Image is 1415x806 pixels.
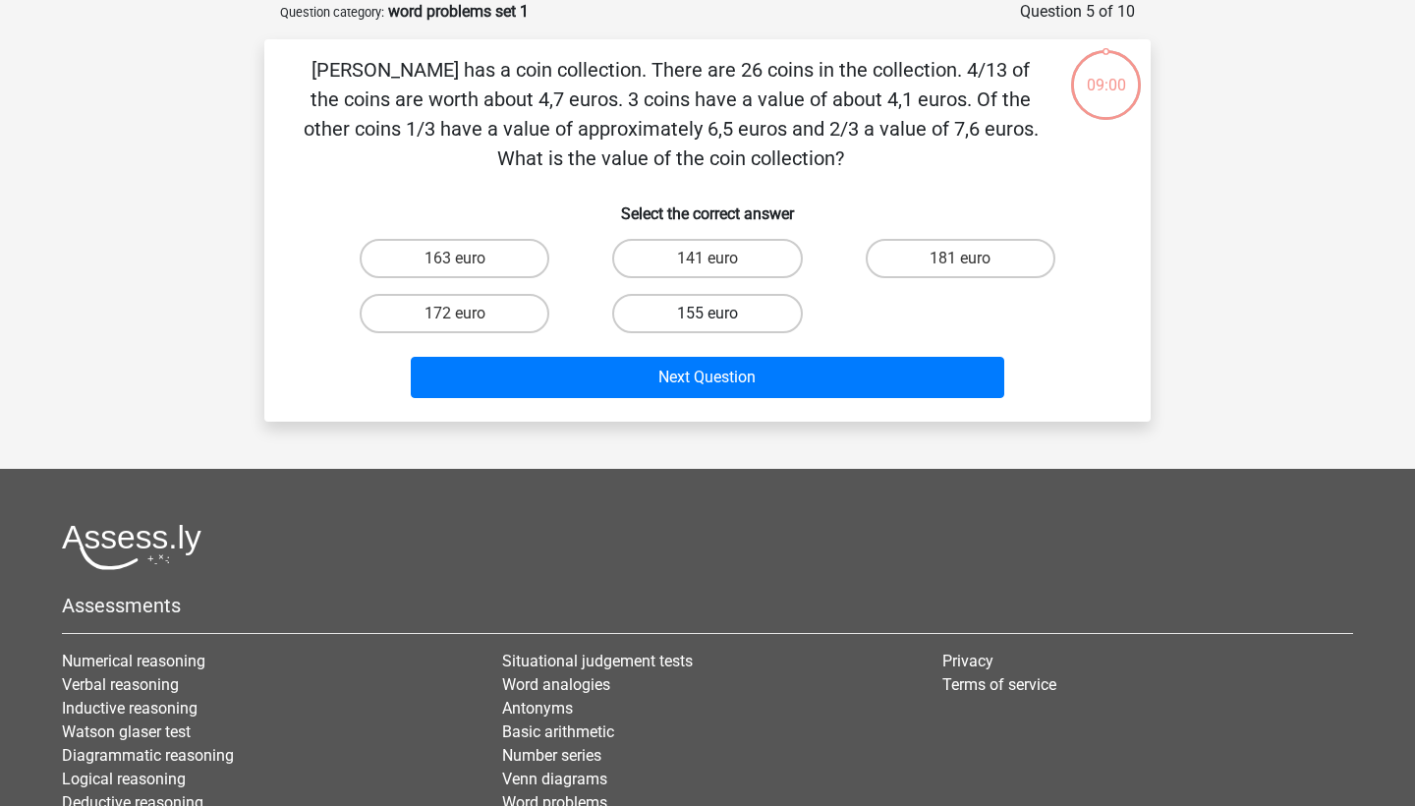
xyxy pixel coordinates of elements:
[62,594,1353,617] h5: Assessments
[62,699,198,718] a: Inductive reasoning
[62,722,191,741] a: Watson glaser test
[612,239,802,278] label: 141 euro
[502,770,607,788] a: Venn diagrams
[942,652,993,670] a: Privacy
[360,294,549,333] label: 172 euro
[62,524,201,570] img: Assessly logo
[866,239,1055,278] label: 181 euro
[62,652,205,670] a: Numerical reasoning
[502,699,573,718] a: Antonyms
[62,770,186,788] a: Logical reasoning
[942,675,1056,694] a: Terms of service
[612,294,802,333] label: 155 euro
[388,2,529,21] strong: word problems set 1
[502,722,614,741] a: Basic arithmetic
[502,675,610,694] a: Word analogies
[502,652,693,670] a: Situational judgement tests
[280,5,384,20] small: Question category:
[62,675,179,694] a: Verbal reasoning
[296,189,1119,223] h6: Select the correct answer
[296,55,1046,173] p: [PERSON_NAME] has a coin collection. There are 26 coins in the collection. 4/13 of the coins are ...
[1069,48,1143,97] div: 09:00
[502,746,601,765] a: Number series
[62,746,234,765] a: Diagrammatic reasoning
[411,357,1005,398] button: Next Question
[360,239,549,278] label: 163 euro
